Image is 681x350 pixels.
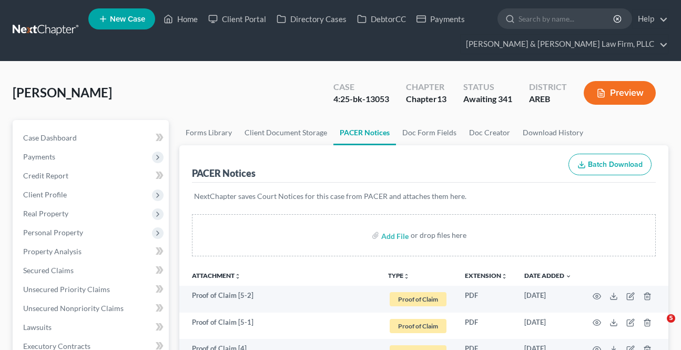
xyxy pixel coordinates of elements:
[565,273,572,279] i: expand_more
[23,228,83,237] span: Personal Property
[388,317,448,335] a: Proof of Claim
[516,313,580,339] td: [DATE]
[179,313,380,339] td: Proof of Claim [5-1]
[235,273,241,279] i: unfold_more
[238,120,333,145] a: Client Document Storage
[633,9,668,28] a: Help
[390,319,446,333] span: Proof of Claim
[388,291,448,308] a: Proof of Claim
[23,266,74,275] span: Secured Claims
[110,15,145,23] span: New Case
[15,242,169,261] a: Property Analysis
[463,120,516,145] a: Doc Creator
[529,93,567,105] div: AREB
[465,272,507,279] a: Extensionunfold_more
[333,93,389,105] div: 4:25-bk-13053
[194,191,654,202] p: NextChapter saves Court Notices for this case from PACER and attaches them here.
[463,93,512,105] div: Awaiting 341
[13,85,112,100] span: [PERSON_NAME]
[568,154,652,176] button: Batch Download
[516,120,589,145] a: Download History
[501,273,507,279] i: unfold_more
[271,9,352,28] a: Directory Cases
[584,81,656,105] button: Preview
[23,323,52,332] span: Lawsuits
[23,304,124,313] span: Unsecured Nonpriority Claims
[333,120,396,145] a: PACER Notices
[390,292,446,306] span: Proof of Claim
[406,93,446,105] div: Chapter
[411,230,466,241] div: or drop files here
[192,167,256,179] div: PACER Notices
[192,272,241,279] a: Attachmentunfold_more
[352,9,411,28] a: DebtorCC
[179,120,238,145] a: Forms Library
[23,133,77,142] span: Case Dashboard
[516,286,580,313] td: [DATE]
[15,280,169,299] a: Unsecured Priority Claims
[456,313,516,339] td: PDF
[203,9,271,28] a: Client Portal
[23,285,110,294] span: Unsecured Priority Claims
[403,273,410,279] i: unfold_more
[519,9,615,28] input: Search by name...
[667,314,675,323] span: 5
[23,171,68,180] span: Credit Report
[396,120,463,145] a: Doc Form Fields
[333,81,389,93] div: Case
[588,160,643,169] span: Batch Download
[388,273,410,279] button: TYPEunfold_more
[15,128,169,147] a: Case Dashboard
[15,299,169,318] a: Unsecured Nonpriority Claims
[524,272,572,279] a: Date Added expand_more
[529,81,567,93] div: District
[179,286,380,313] td: Proof of Claim [5-2]
[23,209,68,218] span: Real Property
[645,314,670,339] iframe: Intercom live chat
[463,81,512,93] div: Status
[23,152,55,161] span: Payments
[411,9,470,28] a: Payments
[15,318,169,337] a: Lawsuits
[15,261,169,280] a: Secured Claims
[23,247,82,256] span: Property Analysis
[461,35,668,54] a: [PERSON_NAME] & [PERSON_NAME] Law Firm, PLLC
[406,81,446,93] div: Chapter
[23,190,67,199] span: Client Profile
[158,9,203,28] a: Home
[437,94,446,104] span: 13
[15,166,169,185] a: Credit Report
[456,286,516,313] td: PDF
